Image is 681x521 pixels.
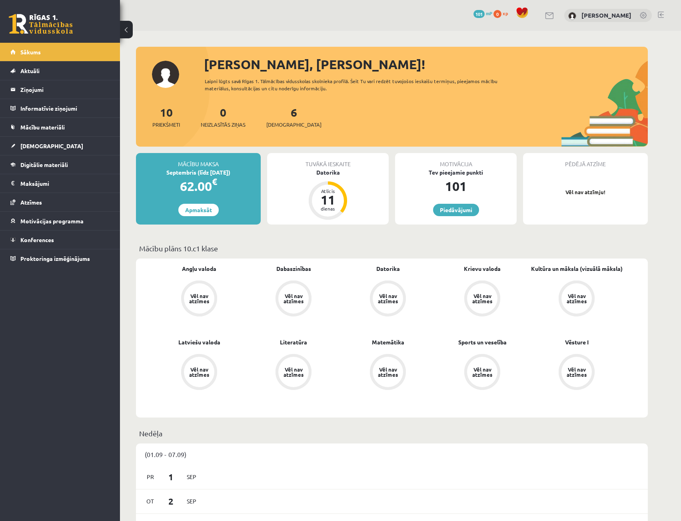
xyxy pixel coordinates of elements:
[280,338,307,346] a: Literatūra
[152,105,180,129] a: 10Priekšmeti
[372,338,404,346] a: Matemātika
[10,118,110,136] a: Mācību materiāli
[20,99,110,117] legend: Informatīvie ziņojumi
[212,176,217,187] span: €
[471,293,493,304] div: Vēl nav atzīmes
[531,264,623,273] a: Kultūra un māksla (vizuālā māksla)
[136,177,261,196] div: 62.00
[20,123,65,131] span: Mācību materiāli
[20,217,84,225] span: Motivācijas programma
[267,153,389,168] div: Tuvākā ieskaite
[395,153,517,168] div: Motivācija
[142,495,159,507] span: Ot
[20,236,54,243] span: Konferences
[565,338,589,346] a: Vēsture I
[178,204,219,216] a: Apmaksāt
[152,121,180,129] span: Priekšmeti
[20,161,68,168] span: Digitālie materiāli
[10,155,110,174] a: Digitālie materiāli
[435,280,529,318] a: Vēl nav atzīmes
[178,338,220,346] a: Latviešu valoda
[473,10,485,18] span: 101
[493,10,512,16] a: 0 xp
[20,48,41,56] span: Sākums
[183,471,200,483] span: Sep
[529,354,624,392] a: Vēl nav atzīmes
[9,14,73,34] a: Rīgas 1. Tālmācības vidusskola
[20,174,110,193] legend: Maksājumi
[20,199,42,206] span: Atzīmes
[523,153,648,168] div: Pēdējā atzīme
[142,471,159,483] span: Pr
[139,243,645,254] p: Mācību plāns 10.c1 klase
[565,367,588,377] div: Vēl nav atzīmes
[529,280,624,318] a: Vēl nav atzīmes
[136,443,648,465] div: (01.09 - 07.09)
[276,264,311,273] a: Dabaszinības
[503,10,508,16] span: xp
[493,10,501,18] span: 0
[246,354,341,392] a: Vēl nav atzīmes
[139,428,645,439] p: Nedēļa
[10,80,110,99] a: Ziņojumi
[435,354,529,392] a: Vēl nav atzīmes
[10,174,110,193] a: Maksājumi
[395,168,517,177] div: Tev pieejamie punkti
[10,137,110,155] a: [DEMOGRAPHIC_DATA]
[205,78,512,92] div: Laipni lūgts savā Rīgas 1. Tālmācības vidusskolas skolnieka profilā. Šeit Tu vari redzēt tuvojošo...
[341,354,435,392] a: Vēl nav atzīmes
[152,280,246,318] a: Vēl nav atzīmes
[159,470,184,483] span: 1
[316,193,340,206] div: 11
[183,495,200,507] span: Sep
[464,264,501,273] a: Krievu valoda
[267,168,389,177] div: Datorika
[377,293,399,304] div: Vēl nav atzīmes
[188,367,210,377] div: Vēl nav atzīmes
[10,43,110,61] a: Sākums
[473,10,492,16] a: 101 mP
[266,105,322,129] a: 6[DEMOGRAPHIC_DATA]
[581,11,631,19] a: [PERSON_NAME]
[316,189,340,193] div: Atlicis
[10,99,110,117] a: Informatīvie ziņojumi
[201,105,246,129] a: 0Neizlasītās ziņas
[10,212,110,230] a: Motivācijas programma
[182,264,216,273] a: Angļu valoda
[20,80,110,99] legend: Ziņojumi
[201,121,246,129] span: Neizlasītās ziņas
[568,12,576,20] img: Mārtiņš Kasparinskis
[152,354,246,392] a: Vēl nav atzīmes
[486,10,492,16] span: mP
[20,255,90,262] span: Proktoringa izmēģinājums
[10,62,110,80] a: Aktuāli
[376,264,400,273] a: Datorika
[20,142,83,149] span: [DEMOGRAPHIC_DATA]
[10,231,110,249] a: Konferences
[458,338,507,346] a: Sports un veselība
[204,55,648,74] div: [PERSON_NAME], [PERSON_NAME]!
[316,206,340,211] div: dienas
[20,67,40,74] span: Aktuāli
[266,121,322,129] span: [DEMOGRAPHIC_DATA]
[159,495,184,508] span: 2
[136,153,261,168] div: Mācību maksa
[282,367,305,377] div: Vēl nav atzīmes
[188,293,210,304] div: Vēl nav atzīmes
[136,168,261,177] div: Septembris (līdz [DATE])
[565,293,588,304] div: Vēl nav atzīmes
[471,367,493,377] div: Vēl nav atzīmes
[341,280,435,318] a: Vēl nav atzīmes
[10,193,110,211] a: Atzīmes
[527,188,644,196] p: Vēl nav atzīmju!
[10,249,110,268] a: Proktoringa izmēģinājums
[433,204,479,216] a: Piedāvājumi
[395,177,517,196] div: 101
[267,168,389,221] a: Datorika Atlicis 11 dienas
[246,280,341,318] a: Vēl nav atzīmes
[377,367,399,377] div: Vēl nav atzīmes
[282,293,305,304] div: Vēl nav atzīmes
